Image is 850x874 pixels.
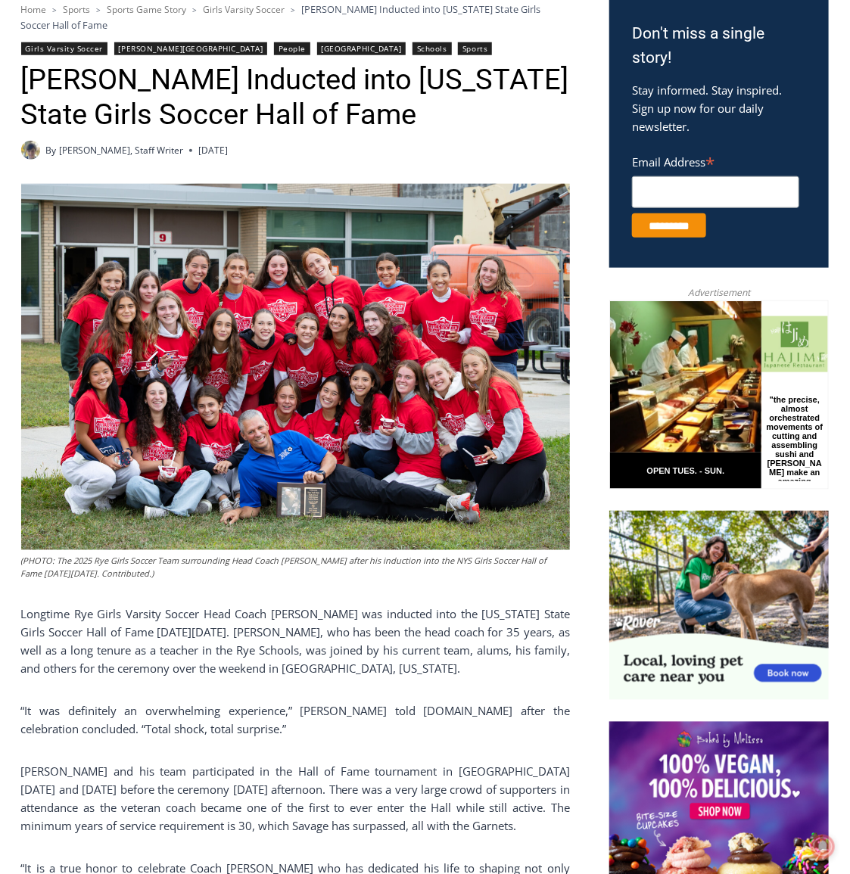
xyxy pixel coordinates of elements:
span: > [97,5,101,15]
div: "[PERSON_NAME] and I covered the [DATE] Parade, which was a really eye opening experience as I ha... [382,1,715,147]
a: Sports [458,42,492,55]
a: [PERSON_NAME], Staff Writer [59,144,183,157]
a: Sports [64,3,91,16]
span: Intern @ [DOMAIN_NAME] [396,151,702,185]
img: (PHOTO: The 2025 Rye Girls Soccer Team surrounding Head Coach Rich Savage after his induction int... [21,184,570,550]
a: People [274,42,310,55]
h3: Don't miss a single story! [632,22,806,70]
a: [GEOGRAPHIC_DATA] [317,42,406,55]
a: Girls Varsity Soccer [21,42,108,55]
nav: Breadcrumbs [21,2,570,33]
label: Email Address [632,147,799,174]
span: > [193,5,198,15]
p: Stay informed. Stay inspired. Sign up now for our daily newsletter. [632,81,806,135]
span: Open Tues. - Sun. [PHONE_NUMBER] [5,156,148,213]
span: > [291,5,296,15]
a: [PERSON_NAME][GEOGRAPHIC_DATA] [114,42,268,55]
h1: [PERSON_NAME] Inducted into [US_STATE] State Girls Soccer Hall of Fame [21,63,570,132]
a: Girls Varsity Soccer [204,3,285,16]
span: Advertisement [673,285,765,300]
div: "the precise, almost orchestrated movements of cutting and assembling sushi and [PERSON_NAME] mak... [155,95,215,181]
span: [PERSON_NAME] Inducted into [US_STATE] State Girls Soccer Hall of Fame [21,2,541,31]
p: [PERSON_NAME] and his team participated in the Hall of Fame tournament in [GEOGRAPHIC_DATA] [DATE... [21,763,570,835]
p: “It was definitely an overwhelming experience,” [PERSON_NAME] told [DOMAIN_NAME] after the celebr... [21,702,570,739]
a: Schools [413,42,452,55]
time: [DATE] [198,143,228,157]
a: Open Tues. - Sun. [PHONE_NUMBER] [1,152,152,188]
a: Author image [21,141,40,160]
a: Intern @ [DOMAIN_NAME] [364,147,733,188]
span: > [53,5,58,15]
img: (PHOTO: MyRye.com 2024 Head Intern, Editor and now Staff Writer Charlie Morris. Contributed.)Char... [21,141,40,160]
figcaption: (PHOTO: The 2025 Rye Girls Soccer Team surrounding Head Coach [PERSON_NAME] after his induction i... [21,555,570,581]
a: Sports Game Story [107,3,187,16]
a: Home [21,3,47,16]
p: Longtime Rye Girls Varsity Soccer Head Coach [PERSON_NAME] was inducted into the [US_STATE] State... [21,605,570,678]
span: By [46,143,57,157]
